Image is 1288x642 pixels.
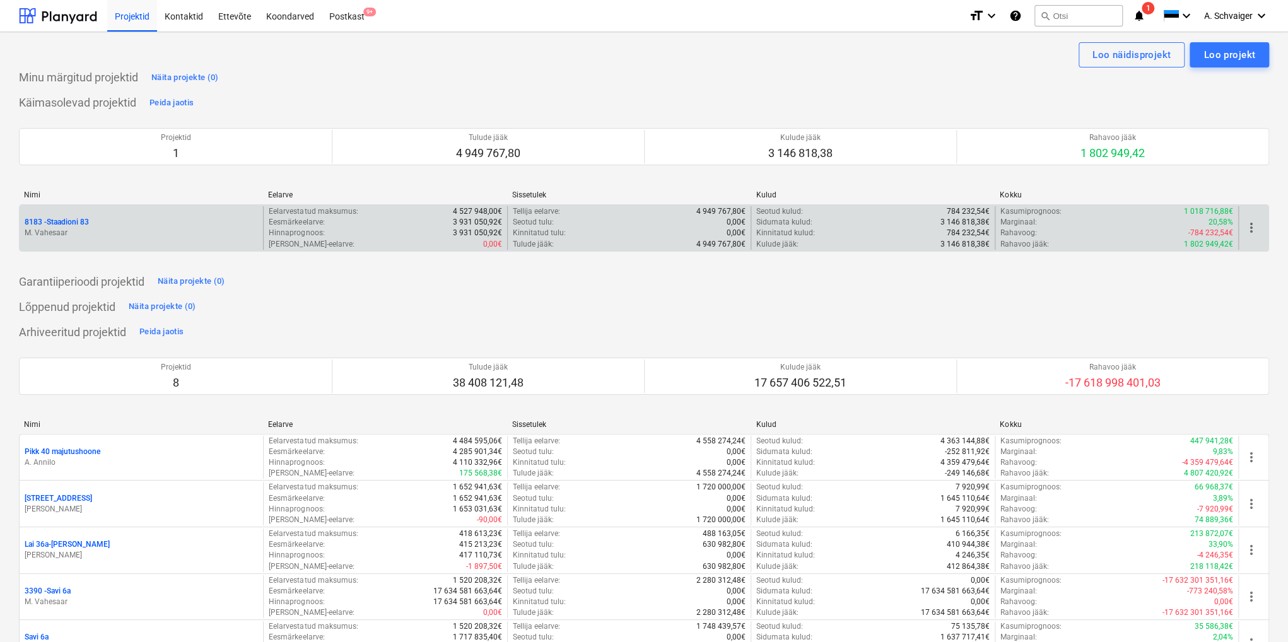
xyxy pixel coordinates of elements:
[512,420,746,429] div: Sissetulek
[513,504,566,515] p: Kinnitatud tulu :
[453,621,502,632] p: 1 520 208,32€
[1000,436,1062,446] p: Kasumiprognoos :
[940,239,990,250] p: 3 146 818,38€
[1065,362,1161,373] p: Rahavoo jääk
[513,561,554,572] p: Tulude jääk :
[754,375,846,390] p: 17 657 406 522,51
[940,515,990,525] p: 1 645 110,64€
[703,539,746,550] p: 630 982,80€
[1184,239,1233,250] p: 1 802 949,42€
[1000,528,1062,539] p: Kasumiprognoos :
[453,446,502,457] p: 4 285 901,34€
[1244,450,1259,465] span: more_vert
[129,300,196,314] div: Näita projekte (0)
[453,206,502,217] p: 4 527 948,00€
[269,504,324,515] p: Hinnaprognoos :
[1000,482,1062,493] p: Kasumiprognoos :
[513,493,554,504] p: Seotud tulu :
[477,515,502,525] p: -90,00€
[513,217,554,228] p: Seotud tulu :
[1244,496,1259,511] span: more_vert
[155,272,228,292] button: Näita projekte (0)
[513,206,560,217] p: Tellija eelarve :
[269,239,354,250] p: [PERSON_NAME]-eelarve :
[513,621,560,632] p: Tellija eelarve :
[756,493,812,504] p: Sidumata kulud :
[513,607,554,618] p: Tulude jääk :
[513,550,566,561] p: Kinnitatud tulu :
[756,515,799,525] p: Kulude jääk :
[756,420,990,429] div: Kulud
[756,528,803,539] p: Seotud kulud :
[1000,607,1049,618] p: Rahavoo jääk :
[1190,436,1233,446] p: 447 941,28€
[513,515,554,525] p: Tulude jääk :
[696,621,746,632] p: 1 748 439,57€
[1190,528,1233,539] p: 213 872,07€
[126,297,199,317] button: Näita projekte (0)
[459,528,502,539] p: 418 613,23€
[1195,515,1233,525] p: 74 889,36€
[756,228,815,238] p: Kinnitatud kulud :
[1209,539,1233,550] p: 33,90%
[513,468,554,479] p: Tulude jääk :
[513,457,566,468] p: Kinnitatud tulu :
[1133,8,1145,23] i: notifications
[1000,457,1037,468] p: Rahavoog :
[453,217,502,228] p: 3 931 050,92€
[25,586,71,597] p: 3390 - Savi 6a
[756,550,815,561] p: Kinnitatud kulud :
[161,146,191,161] p: 1
[25,446,258,468] div: Pikk 40 majutushooneA. Annilo
[1000,493,1037,504] p: Marginaal :
[25,539,258,561] div: Lai 36a-[PERSON_NAME][PERSON_NAME]
[146,93,197,113] button: Peida jaotis
[269,621,358,632] p: Eelarvestatud maksumus :
[696,468,746,479] p: 4 558 274,24€
[1179,8,1194,23] i: keyboard_arrow_down
[513,539,554,550] p: Seotud tulu :
[1213,446,1233,457] p: 9,83%
[456,132,520,143] p: Tulude jääk
[1184,468,1233,479] p: 4 807 420,92€
[696,482,746,493] p: 1 720 000,00€
[727,446,746,457] p: 0,00€
[940,217,990,228] p: 3 146 818,38€
[727,550,746,561] p: 0,00€
[1142,2,1154,15] span: 1
[19,274,144,289] p: Garantiiperioodi projektid
[951,621,990,632] p: 75 135,78€
[269,528,358,539] p: Eelarvestatud maksumus :
[269,493,324,504] p: Eesmärkeelarve :
[1195,482,1233,493] p: 66 968,37€
[25,586,258,607] div: 3390 -Savi 6aM. Vahesaar
[513,482,560,493] p: Tellija eelarve :
[1000,217,1037,228] p: Marginaal :
[696,515,746,525] p: 1 720 000,00€
[696,239,746,250] p: 4 949 767,80€
[1034,5,1123,26] button: Otsi
[19,95,136,110] p: Käimasolevad projektid
[945,446,990,457] p: -252 811,92€
[136,322,187,342] button: Peida jaotis
[1000,446,1037,457] p: Marginaal :
[756,539,812,550] p: Sidumata kulud :
[1000,504,1037,515] p: Rahavoog :
[25,539,110,550] p: Lai 36a-[PERSON_NAME]
[1000,539,1037,550] p: Marginaal :
[269,561,354,572] p: [PERSON_NAME]-eelarve :
[727,217,746,228] p: 0,00€
[1209,217,1233,228] p: 20,58%
[269,228,324,238] p: Hinnaprognoos :
[269,436,358,446] p: Eelarvestatud maksumus :
[513,436,560,446] p: Tellija eelarve :
[756,621,803,632] p: Seotud kulud :
[25,493,258,515] div: [STREET_ADDRESS][PERSON_NAME]
[513,228,566,238] p: Kinnitatud tulu :
[1204,11,1253,21] span: A. Schvaiger
[453,436,502,446] p: 4 484 595,06€
[148,67,222,88] button: Näita projekte (0)
[945,468,990,479] p: -249 146,68€
[756,561,799,572] p: Kulude jääk :
[139,325,184,339] div: Peida jaotis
